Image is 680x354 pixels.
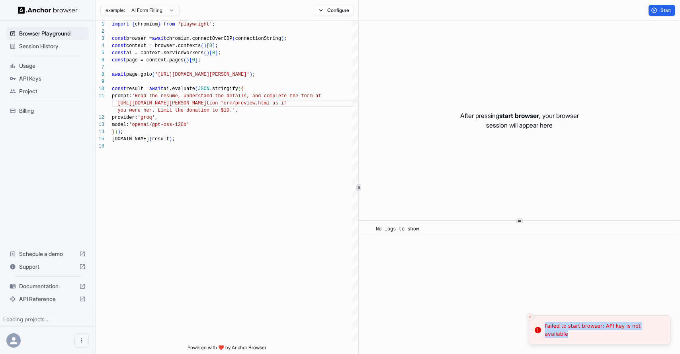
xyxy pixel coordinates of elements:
[96,21,104,28] div: 1
[201,43,203,49] span: (
[132,22,135,27] span: {
[315,5,354,16] button: Configure
[178,22,212,27] span: 'playwright'
[209,86,238,92] span: .stringify
[112,72,126,77] span: await
[19,107,86,115] span: Billing
[155,72,250,77] span: '[URL][DOMAIN_NAME][PERSON_NAME]'
[209,43,212,49] span: 0
[96,49,104,57] div: 5
[121,129,123,135] span: ;
[207,43,209,49] span: [
[6,59,89,72] div: Usage
[184,57,186,63] span: (
[218,50,221,56] span: ;
[499,112,539,120] span: start browser
[112,129,115,135] span: }
[252,72,255,77] span: ;
[96,64,104,71] div: 7
[172,136,175,142] span: ;
[281,36,284,41] span: )
[155,115,158,120] span: ,
[96,28,104,35] div: 2
[126,36,152,41] span: browser =
[212,43,215,49] span: ]
[112,136,149,142] span: [DOMAIN_NAME]
[158,22,160,27] span: }
[203,43,206,49] span: )
[19,263,76,271] span: Support
[126,72,152,77] span: page.goto
[96,35,104,42] div: 3
[195,86,198,92] span: (
[235,36,281,41] span: connectionString
[115,129,117,135] span: )
[106,7,125,14] span: example:
[96,92,104,100] div: 11
[3,315,92,323] div: Loading projects...
[96,71,104,78] div: 8
[19,295,76,303] span: API Reference
[6,260,89,273] div: Support
[186,57,189,63] span: )
[112,93,132,99] span: prompt:
[188,344,266,354] span: Powered with ❤️ by Anchor Browser
[18,6,78,14] img: Anchor Logo
[112,50,126,56] span: const
[149,86,164,92] span: await
[96,57,104,64] div: 6
[96,128,104,136] div: 14
[117,129,120,135] span: )
[198,57,201,63] span: ;
[169,136,172,142] span: )
[6,293,89,305] div: API Reference
[241,86,244,92] span: {
[6,27,89,40] div: Browser Playground
[250,72,252,77] span: )
[545,322,664,338] div: Failed to start browser: API key is not available
[152,36,166,41] span: await
[96,78,104,85] div: 9
[152,136,169,142] span: result
[112,86,126,92] span: const
[126,50,203,56] span: ai = context.serviceWorkers
[649,5,675,16] button: Start
[135,22,158,27] span: chromium
[6,248,89,260] div: Schedule a demo
[126,57,184,63] span: page = context.pages
[212,22,215,27] span: ;
[129,122,189,128] span: 'openai/gpt-oss-120b'
[235,108,238,113] span: ,
[207,100,287,106] span: tion-form/preview.html as if
[96,42,104,49] div: 4
[112,57,126,63] span: const
[6,280,89,293] div: Documentation
[198,86,209,92] span: JSON
[149,136,152,142] span: (
[19,75,86,83] span: API Keys
[195,57,198,63] span: ]
[19,62,86,70] span: Usage
[96,121,104,128] div: 13
[126,43,201,49] span: context = browser.contexts
[284,36,287,41] span: ;
[192,57,195,63] span: 0
[164,86,195,92] span: ai.evaluate
[660,7,672,14] span: Start
[164,22,175,27] span: from
[117,100,206,106] span: [URL][DOMAIN_NAME][PERSON_NAME]
[376,226,419,232] span: No logs to show
[238,86,241,92] span: (
[74,333,89,348] button: Open menu
[112,115,138,120] span: provider:
[6,40,89,53] div: Session History
[526,313,534,321] button: Close toast
[132,93,275,99] span: 'Read the resume, understand the details, and comp
[203,50,206,56] span: (
[152,72,155,77] span: (
[112,22,129,27] span: import
[96,143,104,150] div: 16
[209,50,212,56] span: [
[166,36,233,41] span: chromium.connectOverCDP
[232,36,235,41] span: (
